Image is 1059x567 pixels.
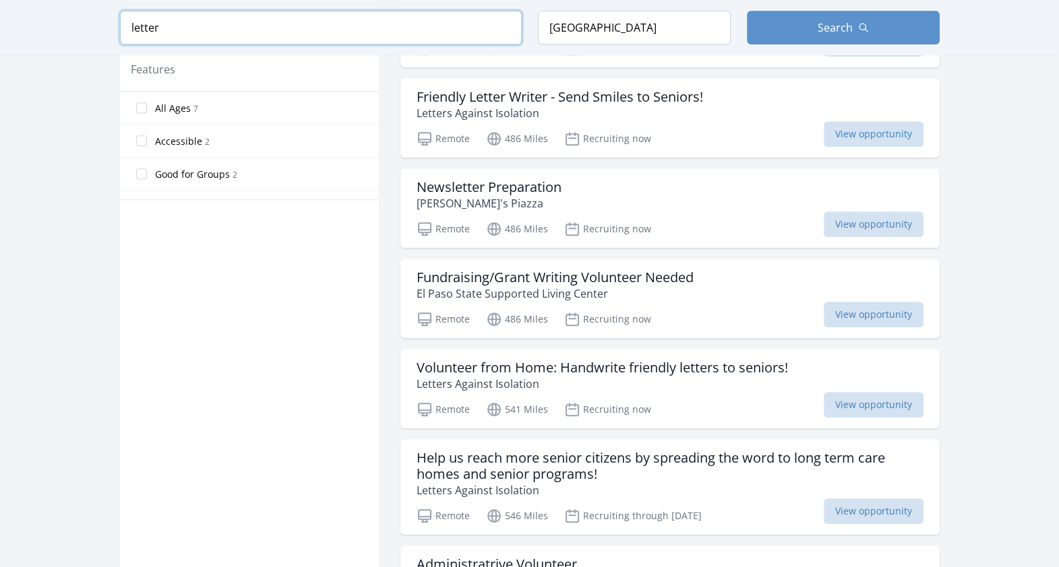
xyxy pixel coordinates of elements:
[486,221,548,237] p: 486 Miles
[564,131,651,147] p: Recruiting now
[486,131,548,147] p: 486 Miles
[131,61,175,77] legend: Features
[417,376,788,392] p: Letters Against Isolation
[564,311,651,327] p: Recruiting now
[417,311,470,327] p: Remote
[538,11,731,44] input: Location
[824,121,924,147] span: View opportunity
[120,11,522,44] input: Keyword
[417,131,470,147] p: Remote
[824,211,924,237] span: View opportunity
[417,195,562,211] p: [PERSON_NAME]'s Piazza
[417,179,562,195] h3: Newsletter Preparation
[400,168,940,248] a: Newsletter Preparation [PERSON_NAME]'s Piazza Remote 486 Miles Recruiting now View opportunity
[417,360,788,376] h3: Volunteer from Home: Handwrite friendly letters to seniors!
[824,392,924,418] span: View opportunity
[155,168,230,181] span: Good for Groups
[417,221,470,237] p: Remote
[417,450,924,482] h3: Help us reach more senior citizens by spreading the word to long term care homes and senior progr...
[155,135,202,148] span: Accessible
[818,20,853,36] span: Search
[417,482,924,498] p: Letters Against Isolation
[136,135,147,146] input: Accessible 2
[136,102,147,113] input: All Ages 7
[417,105,703,121] p: Letters Against Isolation
[486,311,548,327] p: 486 Miles
[193,103,198,114] span: 7
[417,89,703,105] h3: Friendly Letter Writer - Send Smiles to Seniors!
[564,401,651,418] p: Recruiting now
[136,168,147,179] input: Good for Groups 2
[824,498,924,524] span: View opportunity
[205,136,210,147] span: 2
[417,508,470,524] p: Remote
[417,286,694,302] p: El Paso State Supported Living Center
[155,102,191,115] span: All Ages
[400,259,940,338] a: Fundraising/Grant Writing Volunteer Needed El Paso State Supported Living Center Remote 486 Miles...
[564,221,651,237] p: Recruiting now
[486,508,548,524] p: 546 Miles
[824,302,924,327] span: View opportunity
[400,349,940,428] a: Volunteer from Home: Handwrite friendly letters to seniors! Letters Against Isolation Remote 541 ...
[400,78,940,158] a: Friendly Letter Writer - Send Smiles to Seniors! Letters Against Isolation Remote 486 Miles Recru...
[417,401,470,418] p: Remote
[417,269,694,286] h3: Fundraising/Grant Writing Volunteer Needed
[233,169,237,180] span: 2
[400,439,940,535] a: Help us reach more senior citizens by spreading the word to long term care homes and senior progr...
[486,401,548,418] p: 541 Miles
[747,11,940,44] button: Search
[564,508,702,524] p: Recruiting through [DATE]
